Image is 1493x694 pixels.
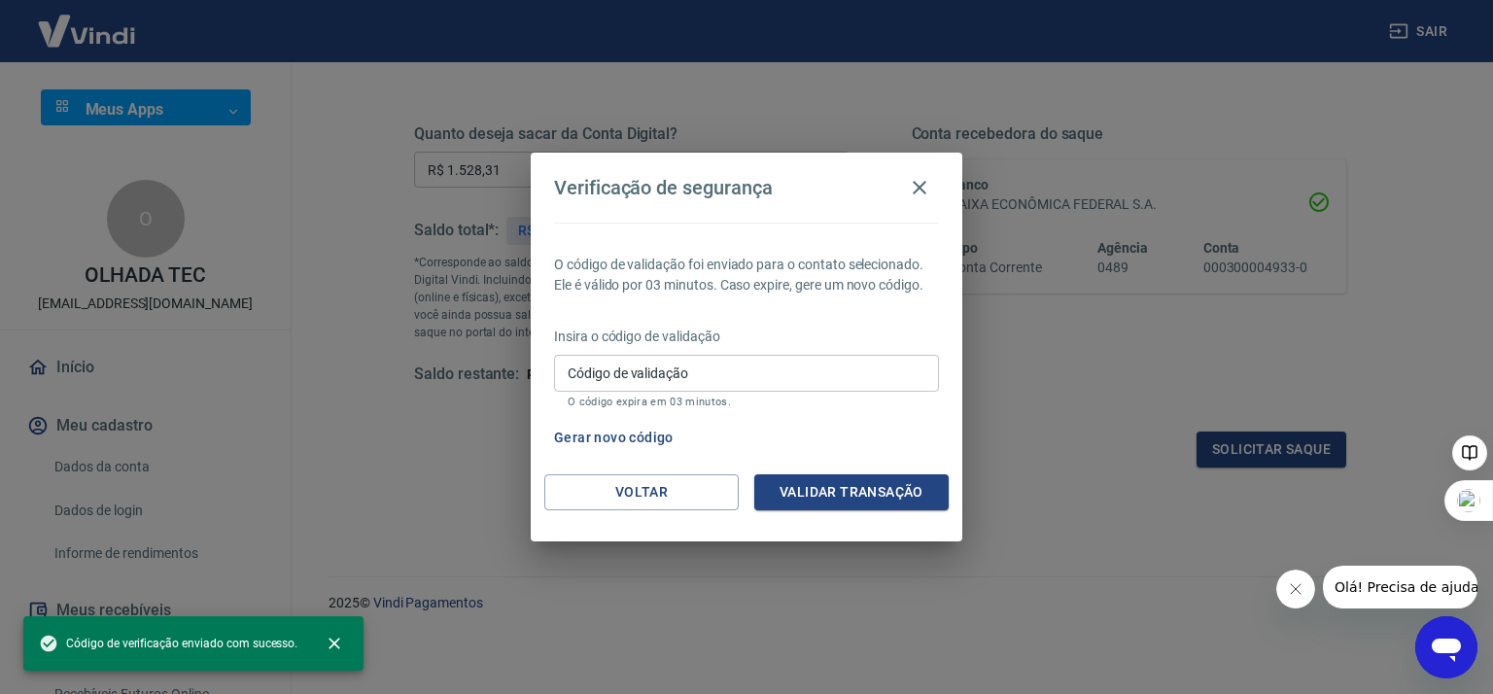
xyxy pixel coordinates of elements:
p: O código expira em 03 minutos. [568,396,925,408]
iframe: Botão para abrir a janela de mensagens [1415,616,1477,678]
button: Gerar novo código [546,420,681,456]
h4: Verificação de segurança [554,176,773,199]
p: Insira o código de validação [554,327,939,347]
span: Código de verificação enviado com sucesso. [39,634,297,653]
span: Olá! Precisa de ajuda? [12,14,163,29]
button: Validar transação [754,474,949,510]
button: close [313,622,356,665]
p: O código de validação foi enviado para o contato selecionado. Ele é válido por 03 minutos. Caso e... [554,255,939,295]
button: Voltar [544,474,739,510]
iframe: Mensagem da empresa [1323,566,1477,608]
iframe: Fechar mensagem [1276,570,1315,608]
